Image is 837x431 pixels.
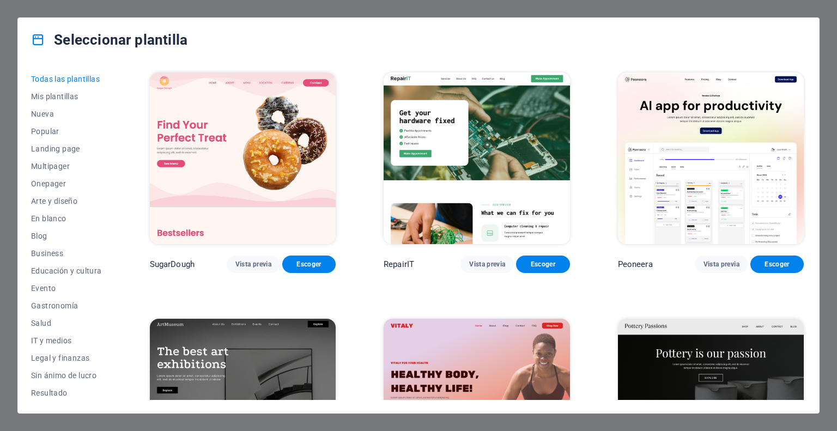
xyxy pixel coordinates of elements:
span: Escoger [759,260,795,269]
span: Vista previa [469,260,505,269]
button: Landing page [31,140,102,157]
span: Resultado [31,388,102,397]
p: SugarDough [150,259,195,270]
button: En blanco [31,210,102,227]
button: Sin ánimo de lucro [31,367,102,384]
span: Escoger [291,260,327,269]
span: Legal y finanzas [31,354,102,362]
img: RepairIT [384,72,569,244]
span: Vista previa [235,260,271,269]
span: Educación y cultura [31,266,102,275]
button: Gastronomía [31,297,102,314]
span: Blog [31,232,102,240]
span: Sin ánimo de lucro [31,371,102,380]
button: Legal y finanzas [31,349,102,367]
span: Mis plantillas [31,92,102,101]
button: Resultado [31,384,102,402]
button: Nueva [31,105,102,123]
span: Business [31,249,102,258]
img: Peoneera [618,72,804,244]
img: SugarDough [150,72,336,244]
span: Onepager [31,179,102,188]
span: Todas las plantillas [31,75,102,83]
button: IT y medios [31,332,102,349]
span: Popular [31,127,102,136]
span: Gastronomía [31,301,102,310]
button: Escoger [282,256,336,273]
p: RepairIT [384,259,414,270]
button: Onepager [31,175,102,192]
button: Popular [31,123,102,140]
button: Vista previa [460,256,514,273]
button: Vista previa [227,256,280,273]
button: Blog [31,227,102,245]
span: Nueva [31,110,102,118]
span: Evento [31,284,102,293]
span: En blanco [31,214,102,223]
button: Business [31,245,102,262]
span: Vista previa [703,260,739,269]
button: Arte y diseño [31,192,102,210]
button: Salud [31,314,102,332]
h4: Seleccionar plantilla [31,31,187,48]
button: Escoger [516,256,569,273]
span: Landing page [31,144,102,153]
button: Multipager [31,157,102,175]
span: Escoger [525,260,561,269]
p: Peoneera [618,259,653,270]
span: Multipager [31,162,102,171]
span: IT y medios [31,336,102,345]
button: Mis plantillas [31,88,102,105]
button: Evento [31,280,102,297]
span: Salud [31,319,102,327]
span: Arte y diseño [31,197,102,205]
button: Vista previa [695,256,748,273]
button: Educación y cultura [31,262,102,280]
button: Todas las plantillas [31,70,102,88]
button: Escoger [750,256,804,273]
